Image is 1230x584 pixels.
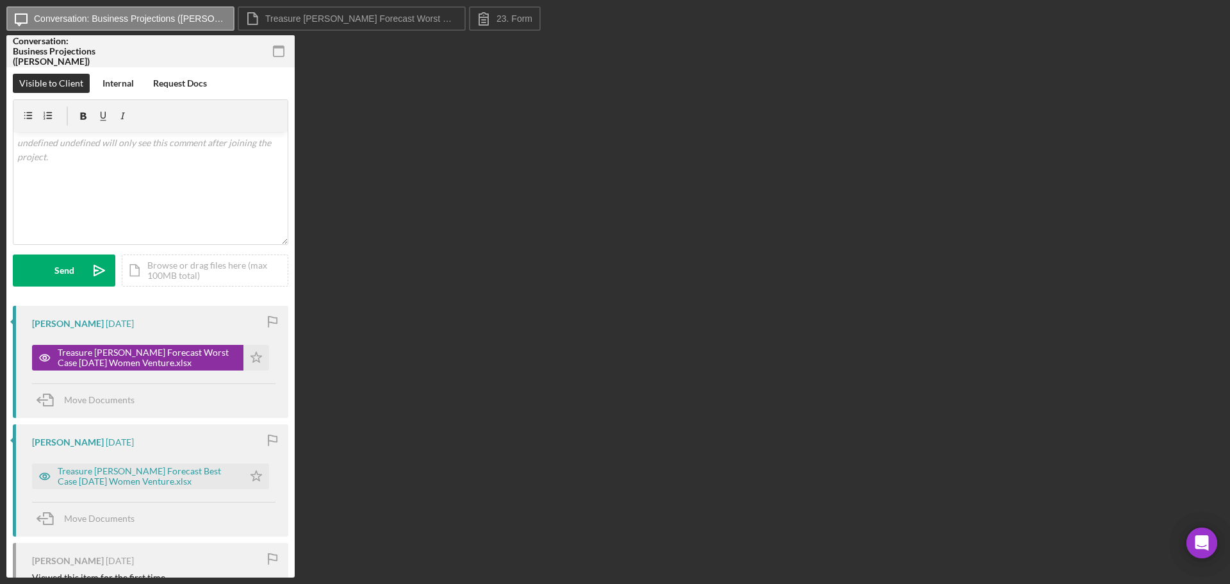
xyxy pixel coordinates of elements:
[34,13,226,24] label: Conversation: Business Projections ([PERSON_NAME])
[32,437,104,447] div: [PERSON_NAME]
[6,6,234,31] button: Conversation: Business Projections ([PERSON_NAME])
[147,74,213,93] button: Request Docs
[32,345,269,371] button: Treasure [PERSON_NAME] Forecast Worst Case [DATE] Women Venture.xlsx
[238,6,466,31] button: Treasure [PERSON_NAME] Forecast Worst Case [DATE] Women Venture.xlsx
[58,347,237,368] div: Treasure [PERSON_NAME] Forecast Worst Case [DATE] Women Venture.xlsx
[32,384,147,416] button: Move Documents
[32,463,269,489] button: Treasure [PERSON_NAME] Forecast Best Case [DATE] Women Venture.xlsx
[64,394,135,405] span: Move Documents
[13,36,102,67] div: Conversation: Business Projections ([PERSON_NAME])
[32,319,104,329] div: [PERSON_NAME]
[265,13,457,24] label: Treasure [PERSON_NAME] Forecast Worst Case [DATE] Women Venture.xlsx
[19,74,83,93] div: Visible to Client
[13,254,115,287] button: Send
[153,74,207,93] div: Request Docs
[13,74,90,93] button: Visible to Client
[96,74,140,93] button: Internal
[64,513,135,524] span: Move Documents
[106,556,134,566] time: 2025-09-15 21:59
[54,254,74,287] div: Send
[106,437,134,447] time: 2025-09-15 21:59
[469,6,541,31] button: 23. Form
[32,556,104,566] div: [PERSON_NAME]
[58,466,237,487] div: Treasure [PERSON_NAME] Forecast Best Case [DATE] Women Venture.xlsx
[32,572,167,583] div: Viewed this item for the first time.
[106,319,134,329] time: 2025-09-15 22:00
[102,74,134,93] div: Internal
[496,13,532,24] label: 23. Form
[1186,528,1217,558] div: Open Intercom Messenger
[32,503,147,535] button: Move Documents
